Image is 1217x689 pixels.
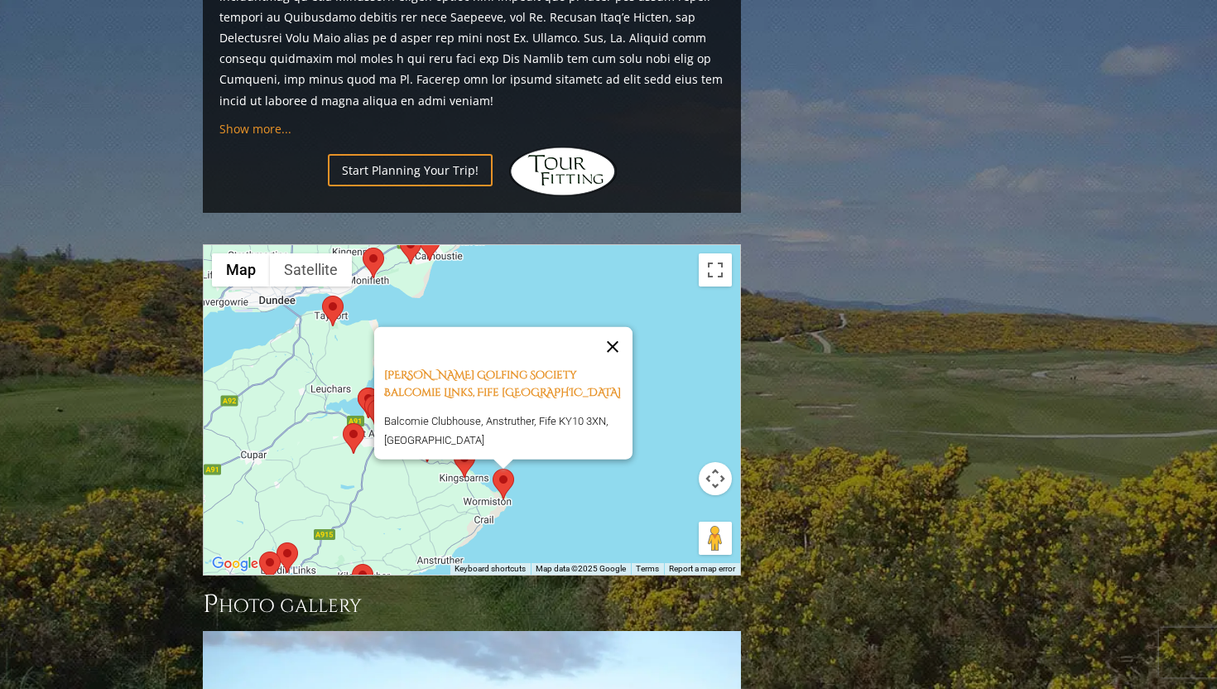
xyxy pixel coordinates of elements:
button: Drag Pegman onto the map to open Street View [699,522,732,555]
a: Terms (opens in new tab) [636,564,659,573]
p: Balcomie Clubhouse, Anstruther, Fife KY10 3XN, [GEOGRAPHIC_DATA] [384,411,633,450]
a: Start Planning Your Trip! [328,154,493,186]
h3: Photo Gallery [203,588,741,621]
span: Map data ©2025 Google [536,564,626,573]
img: Google [208,553,262,575]
a: Show more... [219,121,291,137]
a: Report a map error [669,564,735,573]
button: Keyboard shortcuts [455,563,526,575]
button: Show satellite imagery [270,253,352,287]
button: Toggle fullscreen view [699,253,732,287]
img: Hidden Links [509,147,617,196]
button: Map camera controls [699,462,732,495]
button: Close [593,326,633,366]
button: Show street map [212,253,270,287]
a: Open this area in Google Maps (opens a new window) [208,553,262,575]
a: [PERSON_NAME] Golfing Society Balcomie Links, Fife [GEOGRAPHIC_DATA] [384,367,621,399]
